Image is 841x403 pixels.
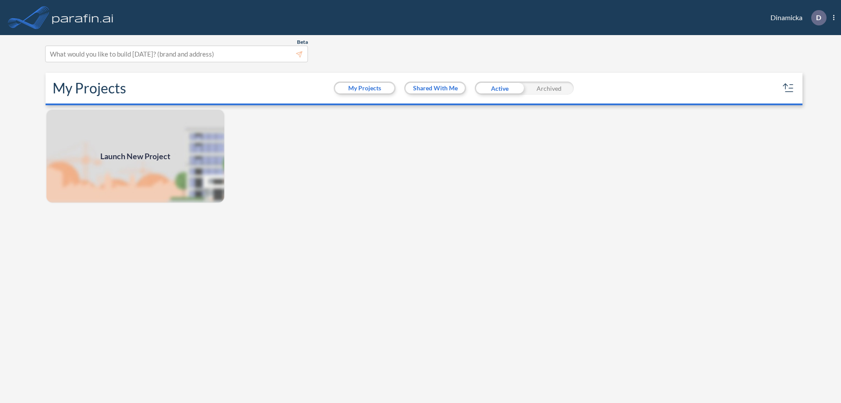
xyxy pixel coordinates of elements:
[475,82,524,95] div: Active
[46,109,225,203] img: add
[297,39,308,46] span: Beta
[46,109,225,203] a: Launch New Project
[757,10,834,25] div: Dinamicka
[524,82,574,95] div: Archived
[406,83,465,93] button: Shared With Me
[816,14,821,21] p: D
[100,150,170,162] span: Launch New Project
[50,9,115,26] img: logo
[53,80,126,96] h2: My Projects
[335,83,394,93] button: My Projects
[781,81,795,95] button: sort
